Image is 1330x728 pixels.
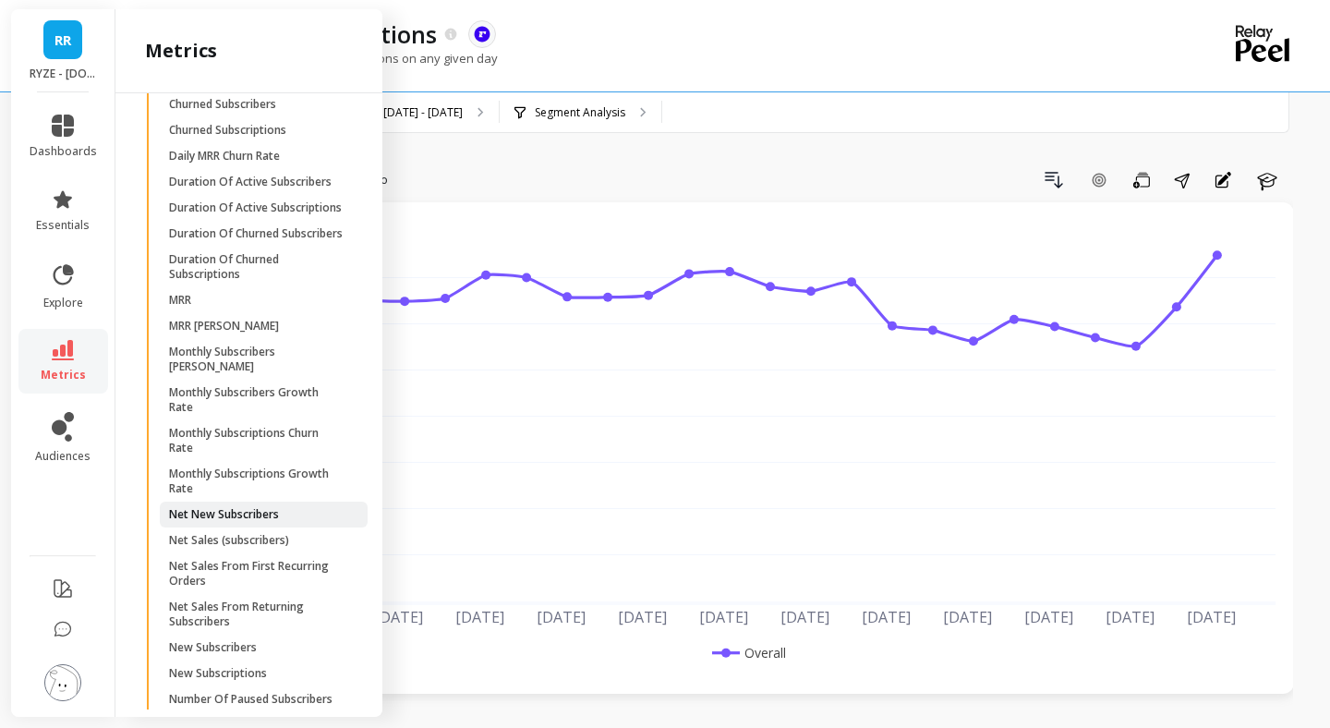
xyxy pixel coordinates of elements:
[169,319,279,334] p: MRR [PERSON_NAME]
[169,692,332,707] p: Number Of Paused Subscribers
[169,226,343,241] p: Duration Of Churned Subscribers
[36,218,90,233] span: essentials
[30,67,97,81] p: RYZE - ryzeup.myshopify.com
[145,38,217,64] h2: metrics
[169,345,345,374] p: Monthly Subscribers [PERSON_NAME]
[169,385,345,415] p: Monthly Subscribers Growth Rate
[169,293,191,308] p: MRR
[169,467,345,496] p: Monthly Subscriptions Growth Rate
[30,144,97,159] span: dashboards
[169,666,267,681] p: New Subscriptions
[169,252,345,282] p: Duration Of Churned Subscriptions
[169,559,345,588] p: Net Sales From First Recurring Orders
[169,123,286,138] p: Churned Subscriptions
[169,640,257,655] p: New Subscribers
[169,200,342,215] p: Duration Of Active Subscriptions
[44,664,81,701] img: profile picture
[169,533,289,548] p: Net Sales (subscribers)
[169,149,280,164] p: Daily MRR Churn Rate
[43,296,83,310] span: explore
[169,600,345,629] p: Net Sales From Returning Subscribers
[54,30,71,51] span: RR
[169,97,276,112] p: Churned Subscribers
[41,368,86,382] span: metrics
[169,175,332,189] p: Duration Of Active Subscribers
[169,507,279,522] p: Net New Subscribers
[169,426,345,455] p: Monthly Subscriptions Churn Rate
[535,105,625,120] p: Segment Analysis
[474,26,490,42] img: api.recharge.svg
[35,449,91,464] span: audiences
